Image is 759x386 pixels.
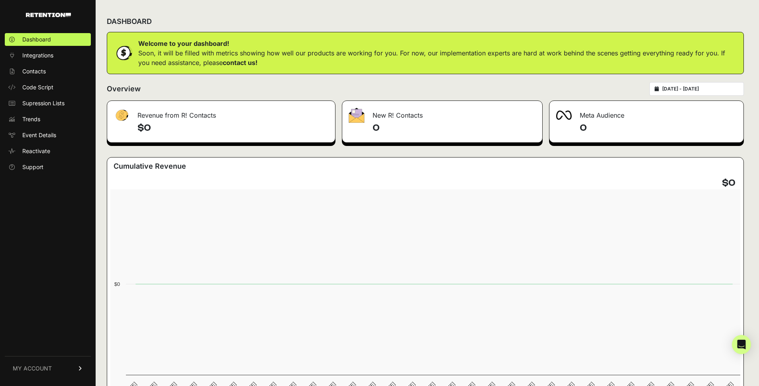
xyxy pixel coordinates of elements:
p: Soon, it will be filled with metrics showing how well our products are working for you. For now, ... [138,48,737,67]
span: Reactivate [22,147,50,155]
h2: Overview [107,83,141,95]
h4: 0 [580,122,737,134]
a: Reactivate [5,145,91,158]
a: Trends [5,113,91,126]
span: Code Script [22,83,53,91]
span: MY ACCOUNT [13,364,52,372]
span: Contacts [22,67,46,75]
h4: $0 [137,122,329,134]
h4: $0 [722,177,735,189]
strong: Welcome to your dashboard! [138,39,229,47]
div: Open Intercom Messenger [732,335,751,354]
a: Supression Lists [5,97,91,110]
img: dollar-coin-05c43ed7efb7bc0c12610022525b4bbbb207c7efeef5aecc26f025e68dcafac9.png [114,43,133,63]
div: Revenue from R! Contacts [107,101,335,125]
h2: DASHBOARD [107,16,152,27]
a: Event Details [5,129,91,142]
div: Meta Audience [549,101,743,125]
text: $0 [114,281,120,287]
img: fa-envelope-19ae18322b30453b285274b1b8af3d052b27d846a4fbe8435d1a52b978f639a2.png [349,108,365,123]
a: Support [5,161,91,173]
div: New R! Contacts [342,101,542,125]
span: Support [22,163,43,171]
span: Integrations [22,51,53,59]
span: Dashboard [22,35,51,43]
img: fa-dollar-13500eef13a19c4ab2b9ed9ad552e47b0d9fc28b02b83b90ba0e00f96d6372e9.png [114,108,129,123]
span: Trends [22,115,40,123]
img: fa-meta-2f981b61bb99beabf952f7030308934f19ce035c18b003e963880cc3fabeebb7.png [556,110,572,120]
a: MY ACCOUNT [5,356,91,380]
a: Contacts [5,65,91,78]
h3: Cumulative Revenue [114,161,186,172]
h4: 0 [373,122,535,134]
span: Supression Lists [22,99,65,107]
a: Code Script [5,81,91,94]
img: Retention.com [26,13,71,17]
a: Dashboard [5,33,91,46]
a: Integrations [5,49,91,62]
a: contact us! [223,59,257,67]
span: Event Details [22,131,56,139]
